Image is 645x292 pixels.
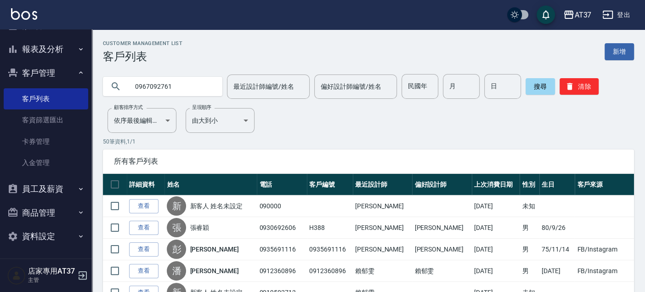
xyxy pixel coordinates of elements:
[520,239,539,260] td: 男
[129,199,158,213] a: 查看
[114,104,143,111] label: 顧客排序方式
[539,260,575,282] td: [DATE]
[7,266,26,285] img: Person
[257,195,307,217] td: 090000
[4,201,88,225] button: 商品管理
[307,239,353,260] td: 0935691116
[257,260,307,282] td: 0912360896
[129,242,158,257] a: 查看
[537,6,555,24] button: save
[539,217,575,239] td: 80/9/26
[575,174,634,195] th: 客戶來源
[472,174,520,195] th: 上次消費日期
[353,260,413,282] td: 賴郁雯
[129,264,158,278] a: 查看
[114,157,623,166] span: 所有客戶列表
[520,217,539,239] td: 男
[190,245,238,254] a: [PERSON_NAME]
[574,9,591,21] div: AT37
[412,174,472,195] th: 偏好設計師
[412,239,472,260] td: [PERSON_NAME]
[257,217,307,239] td: 0930692606
[257,174,307,195] th: 電話
[129,221,158,235] a: 查看
[520,195,539,217] td: 未知
[353,195,413,217] td: [PERSON_NAME]
[560,6,595,24] button: AT37
[412,217,472,239] td: [PERSON_NAME]
[190,223,209,232] a: 張睿穎
[472,195,520,217] td: [DATE]
[4,224,88,248] button: 資料設定
[307,174,353,195] th: 客戶編號
[472,239,520,260] td: [DATE]
[107,108,176,133] div: 依序最後編輯時間
[605,43,634,60] a: 新增
[520,174,539,195] th: 性別
[28,267,75,276] h5: 店家專用AT37
[164,174,257,195] th: 姓名
[539,239,575,260] td: 75/11/14
[167,240,186,259] div: 彭
[190,201,243,211] a: 新客人 姓名未設定
[4,109,88,131] a: 客資篩選匯出
[307,217,353,239] td: H388
[129,74,215,99] input: 搜尋關鍵字
[4,37,88,61] button: 報表及分析
[4,152,88,173] a: 入金管理
[103,40,182,46] h2: Customer Management List
[4,177,88,201] button: 員工及薪資
[127,174,164,195] th: 詳細資料
[190,266,238,275] a: [PERSON_NAME]
[4,61,88,85] button: 客戶管理
[575,239,634,260] td: FB/Instagram
[192,104,211,111] label: 呈現順序
[472,217,520,239] td: [DATE]
[4,88,88,109] a: 客戶列表
[257,239,307,260] td: 0935691116
[167,218,186,237] div: 張
[526,78,555,95] button: 搜尋
[307,260,353,282] td: 0912360896
[412,260,472,282] td: 賴郁雯
[353,174,413,195] th: 最近設計師
[167,261,186,281] div: 潘
[520,260,539,282] td: 男
[103,137,634,146] p: 50 筆資料, 1 / 1
[353,239,413,260] td: [PERSON_NAME]
[539,174,575,195] th: 生日
[167,196,186,216] div: 新
[353,217,413,239] td: [PERSON_NAME]
[103,50,182,63] h3: 客戶列表
[599,6,634,23] button: 登出
[186,108,255,133] div: 由大到小
[28,276,75,284] p: 主管
[4,131,88,152] a: 卡券管理
[11,8,37,20] img: Logo
[575,260,634,282] td: FB/Instagram
[560,78,599,95] button: 清除
[472,260,520,282] td: [DATE]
